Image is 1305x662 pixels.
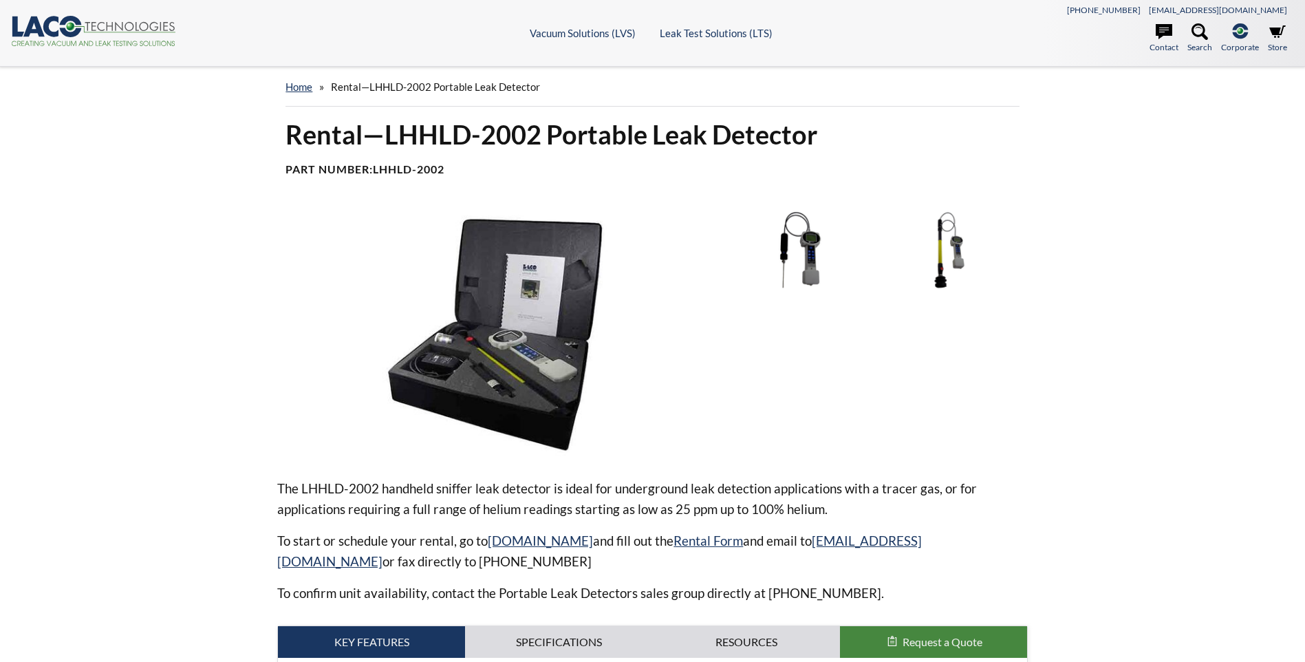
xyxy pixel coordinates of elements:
h1: Rental—LHHLD-2002 Portable Leak Detector [285,118,1019,151]
a: Contact [1150,23,1178,54]
span: Request a Quote [903,635,982,648]
p: To start or schedule your rental, go to and fill out the and email to or fax directly to [PHONE_N... [277,531,1027,572]
a: Store [1268,23,1287,54]
a: home [285,81,312,93]
div: » [285,67,1019,107]
a: Vacuum Solutions (LVS) [530,27,636,39]
img: LHHLD-2002 Portable Leak Detector and Probe, front view [728,210,871,290]
img: LHHLD-2002 Portable Leak Detector, case open [277,210,716,456]
a: [EMAIL_ADDRESS][DOMAIN_NAME] [1149,5,1287,15]
a: Resources [653,626,840,658]
span: Rental—LHHLD-2002 Portable Leak Detector [331,81,540,93]
a: [DOMAIN_NAME] [488,533,593,548]
button: Request a Quote [840,626,1027,658]
span: Corporate [1221,41,1259,54]
img: LHHLD-2002 Portable Leak Detector and Probe 2, front view [878,210,1021,290]
a: [PHONE_NUMBER] [1067,5,1141,15]
a: Rental Form [673,533,743,548]
p: The LHHLD-2002 handheld sniffer leak detector is ideal for underground leak detection application... [277,478,1027,520]
h4: Part Number: [285,162,1019,177]
b: LHHLD-2002 [373,162,444,175]
p: To confirm unit availability, contact the Portable Leak Detectors sales group directly at [PHONE_... [277,583,1027,604]
a: Leak Test Solutions (LTS) [660,27,773,39]
a: Specifications [465,626,652,658]
a: Search [1187,23,1212,54]
a: Key Features [278,626,465,658]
